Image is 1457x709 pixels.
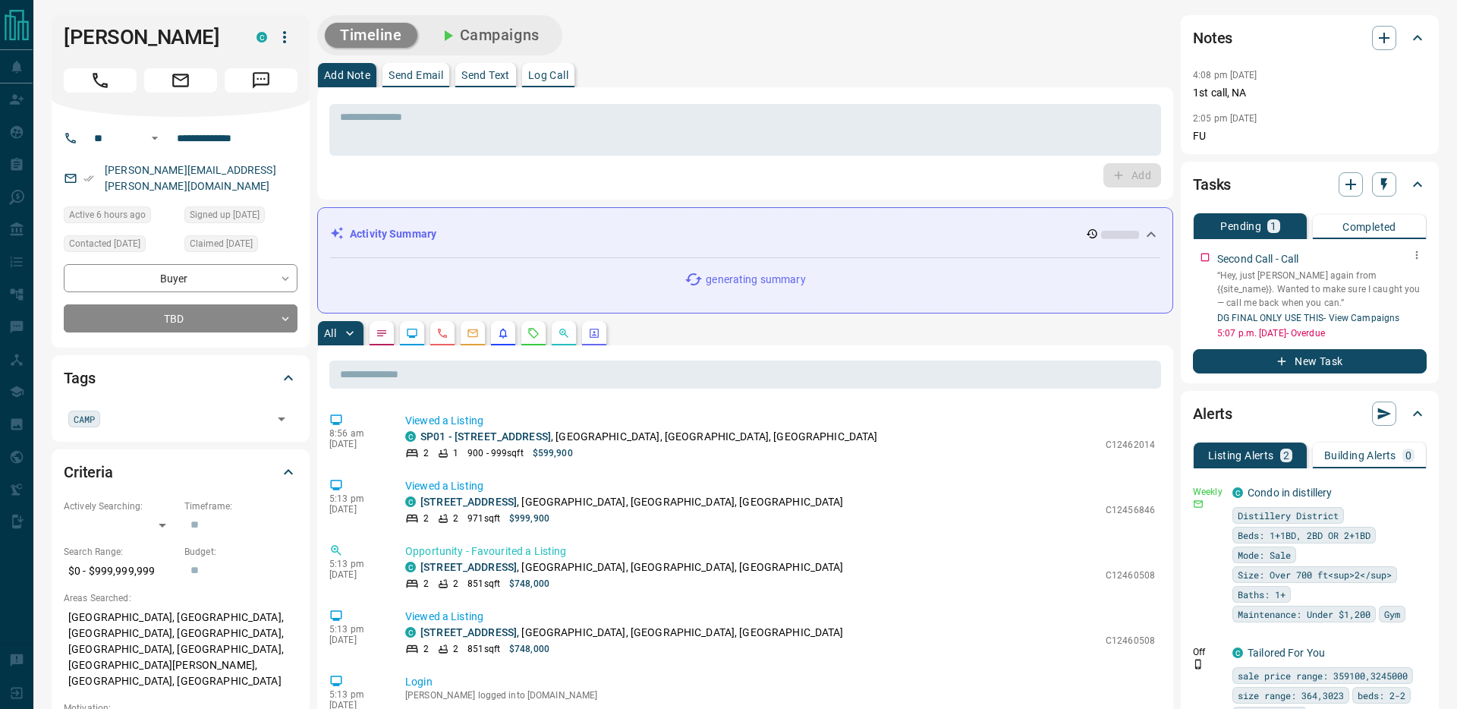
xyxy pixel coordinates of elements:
[144,68,217,93] span: Email
[1217,269,1427,310] p: “Hey, just [PERSON_NAME] again from {{site_name}}. Wanted to make sure I caught you — call me bac...
[1232,487,1243,498] div: condos.ca
[1238,508,1339,523] span: Distillery District
[329,493,382,504] p: 5:13 pm
[324,70,370,80] p: Add Note
[1248,647,1325,659] a: Tailored For You
[467,327,479,339] svg: Emails
[1238,528,1370,543] span: Beds: 1+1BD, 2BD OR 2+1BD
[64,304,297,332] div: TBD
[420,429,878,445] p: , [GEOGRAPHIC_DATA], [GEOGRAPHIC_DATA], [GEOGRAPHIC_DATA]
[64,499,177,513] p: Actively Searching:
[497,327,509,339] svg: Listing Alerts
[420,496,517,508] a: [STREET_ADDRESS]
[467,512,500,525] p: 971 sqft
[64,206,177,228] div: Wed Oct 15 2025
[420,561,517,573] a: [STREET_ADDRESS]
[1193,85,1427,101] p: 1st call, NA
[1238,688,1344,703] span: size range: 364,3023
[1193,172,1231,197] h2: Tasks
[509,642,549,656] p: $748,000
[190,207,260,222] span: Signed up [DATE]
[64,605,297,694] p: [GEOGRAPHIC_DATA], [GEOGRAPHIC_DATA], [GEOGRAPHIC_DATA], [GEOGRAPHIC_DATA], [GEOGRAPHIC_DATA], [G...
[329,559,382,569] p: 5:13 pm
[423,577,429,591] p: 2
[453,642,458,656] p: 2
[405,544,1155,559] p: Opportunity - Favourited a Listing
[405,431,416,442] div: condos.ca
[405,496,416,507] div: condos.ca
[1208,450,1274,461] p: Listing Alerts
[1193,113,1257,124] p: 2:05 pm [DATE]
[509,512,549,525] p: $999,900
[467,577,500,591] p: 851 sqft
[1405,450,1411,461] p: 0
[69,236,140,251] span: Contacted [DATE]
[467,642,500,656] p: 851 sqft
[329,689,382,700] p: 5:13 pm
[1232,648,1243,658] div: condos.ca
[271,408,292,430] button: Open
[406,327,418,339] svg: Lead Browsing Activity
[184,545,297,559] p: Budget:
[83,173,94,184] svg: Email Verified
[436,327,448,339] svg: Calls
[184,206,297,228] div: Sat Feb 22 2025
[588,327,600,339] svg: Agent Actions
[330,220,1160,248] div: Activity Summary
[69,207,146,222] span: Active 6 hours ago
[1342,222,1396,232] p: Completed
[64,25,234,49] h1: [PERSON_NAME]
[74,411,95,427] span: CAMP
[405,674,1155,690] p: Login
[64,264,297,292] div: Buyer
[1106,569,1155,582] p: C12460508
[1217,251,1298,267] p: Second Call - Call
[1106,438,1155,452] p: C12462014
[420,559,844,575] p: , [GEOGRAPHIC_DATA], [GEOGRAPHIC_DATA], [GEOGRAPHIC_DATA]
[423,512,429,525] p: 2
[527,327,540,339] svg: Requests
[1193,26,1232,50] h2: Notes
[1193,70,1257,80] p: 4:08 pm [DATE]
[329,635,382,645] p: [DATE]
[706,272,805,288] p: generating summary
[453,577,458,591] p: 2
[1270,221,1276,232] p: 1
[420,626,517,638] a: [STREET_ADDRESS]
[1193,166,1427,203] div: Tasks
[420,494,844,510] p: , [GEOGRAPHIC_DATA], [GEOGRAPHIC_DATA], [GEOGRAPHIC_DATA]
[1193,395,1427,432] div: Alerts
[1238,668,1408,683] span: sale price range: 359100,3245000
[1193,402,1232,426] h2: Alerts
[405,478,1155,494] p: Viewed a Listing
[1324,450,1396,461] p: Building Alerts
[509,577,549,591] p: $748,000
[64,68,137,93] span: Call
[405,609,1155,625] p: Viewed a Listing
[184,235,297,257] div: Tue Sep 30 2025
[1193,20,1427,56] div: Notes
[324,328,336,339] p: All
[64,366,95,390] h2: Tags
[533,446,573,460] p: $599,900
[329,439,382,449] p: [DATE]
[405,627,416,638] div: condos.ca
[64,591,297,605] p: Areas Searched:
[329,428,382,439] p: 8:56 am
[1193,128,1427,144] p: FU
[225,68,297,93] span: Message
[64,545,177,559] p: Search Range:
[423,446,429,460] p: 2
[105,164,276,192] a: [PERSON_NAME][EMAIL_ADDRESS][PERSON_NAME][DOMAIN_NAME]
[1238,607,1370,622] span: Maintenance: Under $1,200
[1193,645,1223,659] p: Off
[64,454,297,490] div: Criteria
[146,129,164,147] button: Open
[64,460,113,484] h2: Criteria
[1193,659,1204,670] svg: Push Notification Only
[1358,688,1405,703] span: beds: 2-2
[453,446,458,460] p: 1
[1193,485,1223,499] p: Weekly
[1238,567,1392,582] span: Size: Over 700 ft<sup>2</sup>
[420,430,551,443] a: SP01 - [STREET_ADDRESS]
